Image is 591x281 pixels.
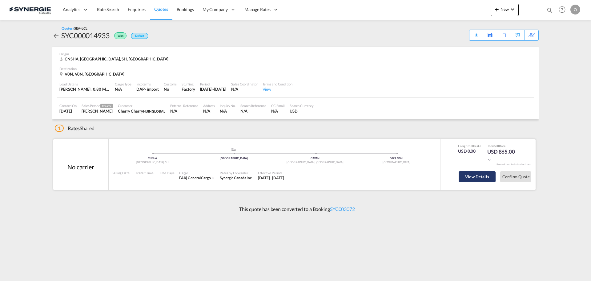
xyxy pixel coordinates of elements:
span: New [493,7,516,12]
div: N/A [271,108,285,114]
div: 22 Sep 2025 [59,108,77,114]
div: N/A [203,108,215,114]
div: Cargo Type [115,82,131,86]
span: 1 [55,125,64,132]
span: FAK [179,176,188,180]
div: Synergie Canada Inc [220,176,252,181]
div: O [570,5,580,14]
span: SEA-LCL [74,26,87,30]
div: Quote PDF is not available at this time [472,30,480,35]
span: Bookings [177,7,194,12]
div: Created On [59,103,77,108]
div: [PERSON_NAME] : 0.80 MT | Volumetric Wt : 4.19 CBM | Chargeable Wt : 4.19 W/M [59,86,110,92]
div: Shared [55,125,94,132]
div: Save As Template [483,30,497,40]
div: Default [131,33,148,39]
span: Creator [100,104,113,108]
div: Sales Person [82,103,113,108]
div: USD 865.00 [487,148,518,163]
div: Terms and Condition [263,82,292,86]
div: N/A [220,108,235,114]
button: icon-plus 400-fgNewicon-chevron-down [491,4,519,16]
div: Load Details [59,82,110,86]
div: SYC000014933 [61,31,110,40]
button: View Details [459,171,496,182]
span: V0N [390,156,397,160]
div: Incoterms [136,82,159,86]
div: CAVAN [275,156,356,160]
div: Destination [59,66,532,71]
span: Manage Rates [244,6,271,13]
span: Help [557,4,567,15]
div: N/A [240,108,266,114]
span: Sell [494,144,499,148]
md-icon: icon-chevron-down [509,6,516,13]
div: USD 0.00 [458,148,481,154]
div: [GEOGRAPHIC_DATA] [193,156,274,160]
div: - import [145,86,159,92]
div: DAP [136,86,145,92]
div: icon-arrow-left [52,31,61,40]
div: Sailing Date [112,171,130,175]
span: | [186,176,187,180]
div: Remark and Inclusion included [492,163,536,166]
md-icon: icon-download [472,31,480,35]
div: Transit Time [136,171,154,175]
md-icon: icon-magnify [546,7,553,14]
span: Rates [68,125,80,131]
span: Synergie Canada Inc [220,176,252,180]
md-icon: icon-arrow-left [52,32,60,39]
div: [GEOGRAPHIC_DATA], [GEOGRAPHIC_DATA] [275,160,356,164]
div: Freight Rate [458,144,481,148]
div: icon-magnify [546,7,553,16]
div: No [164,86,177,92]
div: Cherry Cherry [118,108,165,114]
div: N/A [231,86,257,92]
span: HUIN GLOBAL [143,109,165,113]
div: Period [200,82,227,86]
div: Search Reference [240,103,266,108]
div: View [263,86,292,92]
div: - [136,176,154,181]
div: CNSHA, Shanghai, SH, Asia Pacific [59,56,170,62]
div: V0N, V0N, Canada [59,71,126,77]
div: USD [290,108,314,114]
div: Adriana Groposila [82,108,113,114]
span: Enquiries [128,7,146,12]
p: This quote has been converted to a Booking [236,206,355,213]
div: Stuffing [182,82,195,86]
md-icon: icon-plus 400-fg [493,6,501,13]
div: - [160,176,161,181]
div: Cargo [179,171,215,175]
span: My Company [203,6,228,13]
div: Inquiry No. [220,103,235,108]
span: Rate Search [97,7,119,12]
div: Origin [59,52,532,56]
span: Won [118,34,125,40]
span: [DATE] - [DATE] [258,176,284,180]
span: CNSHA, [GEOGRAPHIC_DATA], SH, [GEOGRAPHIC_DATA] [65,56,168,61]
md-icon: assets/icons/custom/ship-fill.svg [230,148,237,151]
div: Free Days [160,171,175,175]
div: Search Currency [290,103,314,108]
span: Sell [469,144,474,148]
img: 1f56c880d42311ef80fc7dca854c8e59.png [9,3,51,17]
div: Help [557,4,570,15]
div: No carrier [67,163,94,171]
div: 07 Oct 2024 - 22 Oct 2025 [258,176,284,181]
button: Confirm Quote [500,171,531,182]
div: N/A [170,108,198,114]
div: Won [110,31,128,40]
div: N/A [115,86,131,92]
div: Customs [164,82,177,86]
span: | [396,156,396,160]
div: Customer [118,103,165,108]
div: - [112,176,130,181]
span: Analytics [63,6,80,13]
div: External Reference [170,103,198,108]
div: Total Rate [487,144,518,148]
div: CNSHA [112,156,193,160]
div: general cargo [179,176,211,181]
div: Rates by Forwarder [220,171,252,175]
